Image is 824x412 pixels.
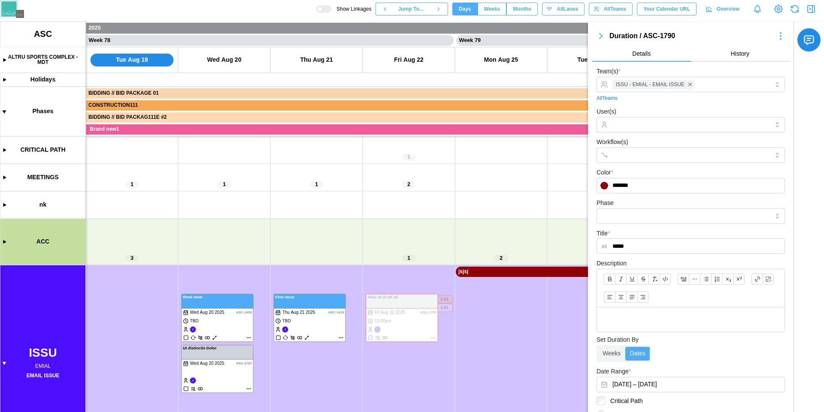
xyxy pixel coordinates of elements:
[632,51,651,57] span: Details
[557,3,578,15] span: All Lanes
[459,3,471,15] span: Days
[730,51,749,57] span: History
[597,259,627,268] label: Description
[398,3,424,15] span: Jump To...
[605,397,642,405] label: Critical Path
[660,274,671,285] button: Code
[772,3,785,15] a: View Project
[751,274,763,285] button: Link
[711,274,722,285] button: Ordered list
[604,292,615,303] button: Align text: left
[763,274,774,285] button: Remove link
[626,347,650,361] label: Dates
[604,3,626,15] span: All Teams
[717,3,739,15] span: Overview
[750,2,765,16] a: Notifications
[597,377,785,392] button: August 25, 2025 – August 29, 2025
[484,3,500,15] span: Weeks
[609,31,772,42] div: Duration / ASC-1790
[637,292,648,303] button: Align text: right
[637,274,648,285] button: Strikethrough
[626,292,637,303] button: Align text: justify
[678,274,689,285] button: Blockquote
[648,274,660,285] button: Clear formatting
[331,6,371,12] span: Show Linkages
[513,3,531,15] span: Months
[597,107,616,117] label: User(s)
[722,274,733,285] button: Subscript
[700,274,711,285] button: Bullet list
[597,168,613,177] label: Color
[615,292,626,303] button: Align text: center
[597,67,621,76] label: Team(s)
[604,274,615,285] button: Bold
[616,81,685,89] span: ISSU - EMIAL - EMAIL ISSUE
[598,347,625,361] label: Weeks
[626,274,637,285] button: Underline
[689,274,700,285] button: Horizontal line
[597,229,610,238] label: Title
[733,274,745,285] button: Superscript
[643,3,690,15] span: Your Calendar URL
[597,94,618,102] a: All Teams
[597,138,628,147] label: Workflow(s)
[805,3,817,15] button: Close Drawer
[597,198,614,208] label: Phase
[615,274,626,285] button: Italic
[597,335,639,345] label: Set Duration By
[597,367,631,376] label: Date Range
[789,3,801,15] button: Refresh Grid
